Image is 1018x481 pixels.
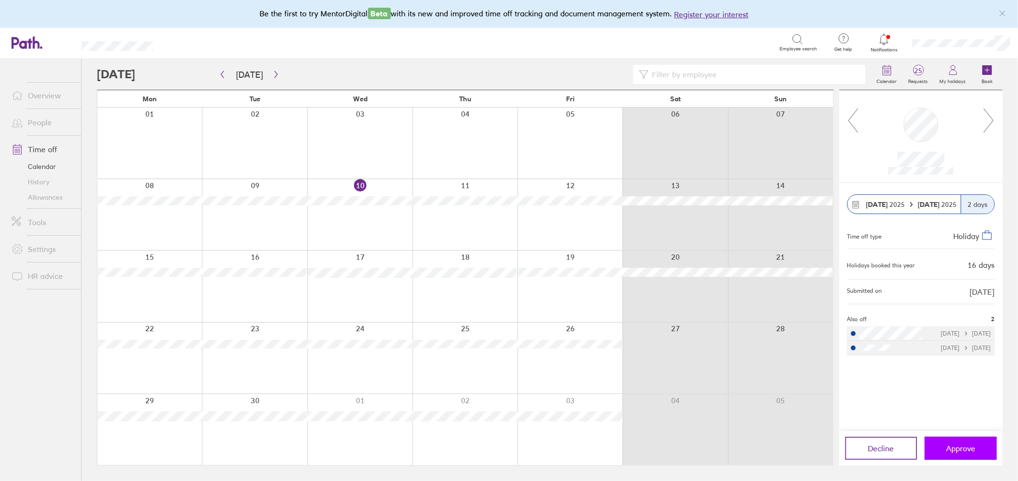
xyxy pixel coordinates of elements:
strong: [DATE] [918,200,942,209]
a: Tools [4,213,81,232]
button: Register your interest [675,9,749,20]
span: Sun [774,95,787,103]
span: 2 [992,316,995,323]
div: 2 days [961,195,994,214]
span: Decline [868,444,894,453]
a: Overview [4,86,81,105]
a: Settings [4,240,81,259]
input: Filter by employee [649,65,860,84]
div: Search [179,38,204,47]
span: Tue [249,95,260,103]
span: Beta [368,8,391,19]
label: My holidays [934,76,972,84]
span: Holiday [954,232,980,241]
a: Book [972,59,1003,90]
span: Approve [947,444,976,453]
div: Time off type [847,229,882,241]
span: [DATE] [970,288,995,296]
strong: [DATE] [866,200,888,209]
span: 2025 [866,201,905,208]
a: HR advice [4,266,81,286]
span: 25 [903,67,934,74]
span: Thu [459,95,471,103]
span: Get help [828,47,859,52]
div: Holidays booked this year [847,262,915,269]
span: Mon [143,95,157,103]
span: Employee search [780,46,817,52]
button: Decline [845,437,917,460]
a: My holidays [934,59,972,90]
div: [DATE] [DATE] [941,345,991,351]
div: 16 days [968,261,995,269]
span: Also off [847,316,867,323]
a: Calendar [4,159,81,174]
span: Sat [670,95,681,103]
a: Notifications [869,33,900,53]
span: Notifications [869,47,900,53]
label: Requests [903,76,934,84]
span: Wed [353,95,367,103]
label: Calendar [871,76,903,84]
a: History [4,174,81,190]
label: Book [976,76,999,84]
a: Allowances [4,190,81,205]
button: [DATE] [228,67,271,83]
a: Time off [4,140,81,159]
a: Calendar [871,59,903,90]
a: People [4,113,81,132]
div: Be the first to try MentorDigital with its new and improved time off tracking and document manage... [260,8,758,20]
button: Approve [925,437,997,460]
span: Submitted on [847,288,882,296]
span: 2025 [918,201,957,208]
span: Fri [566,95,575,103]
a: 25Requests [903,59,934,90]
div: [DATE] [DATE] [941,330,991,337]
